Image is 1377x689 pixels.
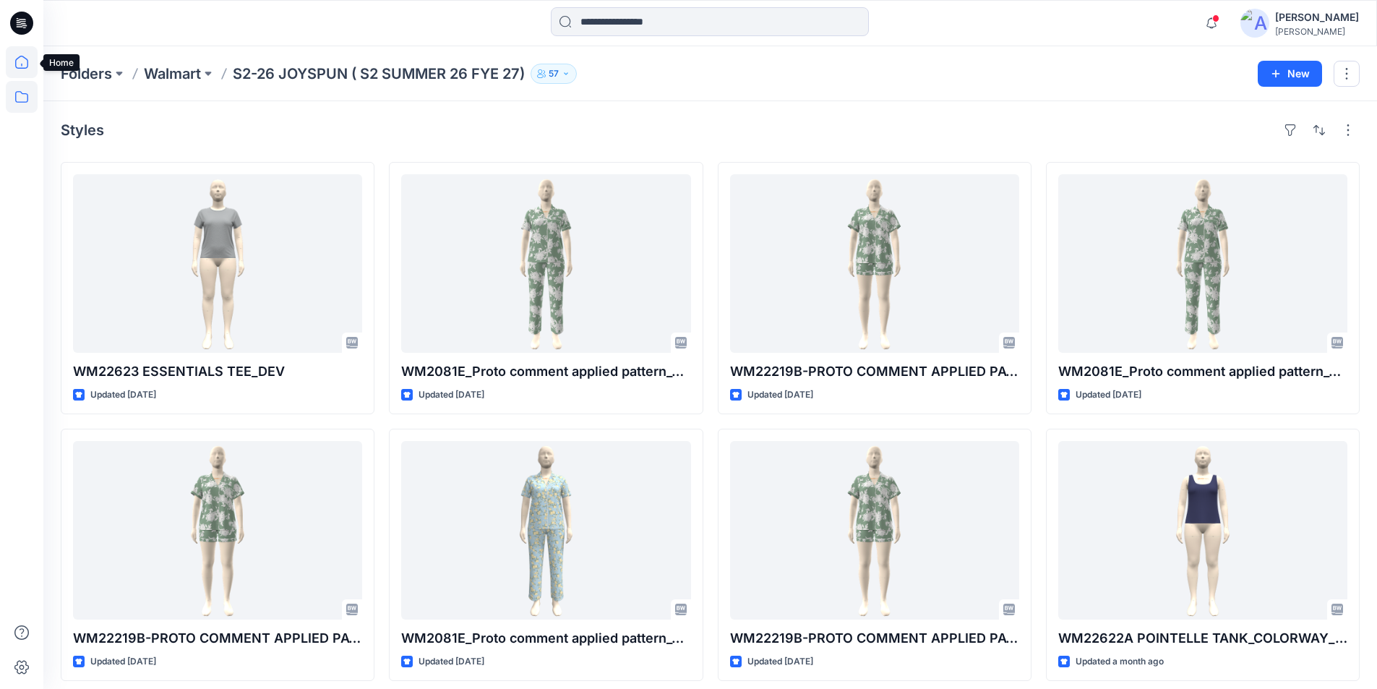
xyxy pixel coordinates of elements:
[1275,9,1359,26] div: [PERSON_NAME]
[419,654,484,669] p: Updated [DATE]
[1058,361,1347,382] p: WM2081E_Proto comment applied pattern_Colorway_REV8
[401,441,690,620] a: WM2081E_Proto comment applied pattern_Colorway_REV7
[747,654,813,669] p: Updated [DATE]
[401,174,690,353] a: WM2081E_Proto comment applied pattern_Colorway_REV8
[1258,61,1322,87] button: New
[73,441,362,620] a: WM22219B-PROTO COMMENT APPLIED PATTERN_COLORWAY_REV8
[90,654,156,669] p: Updated [DATE]
[1076,654,1164,669] p: Updated a month ago
[419,388,484,403] p: Updated [DATE]
[401,628,690,649] p: WM2081E_Proto comment applied pattern_Colorway_REV7
[1275,26,1359,37] div: [PERSON_NAME]
[1058,174,1347,353] a: WM2081E_Proto comment applied pattern_Colorway_REV8
[144,64,201,84] a: Walmart
[1240,9,1269,38] img: avatar
[1076,388,1141,403] p: Updated [DATE]
[730,441,1019,620] a: WM22219B-PROTO COMMENT APPLIED PATTERN_COLORWAY_REV7
[73,361,362,382] p: WM22623 ESSENTIALS TEE_DEV
[61,64,112,84] a: Folders
[730,361,1019,382] p: WM22219B-PROTO COMMENT APPLIED PATTERN_COLORWAY_REV9
[730,174,1019,353] a: WM22219B-PROTO COMMENT APPLIED PATTERN_COLORWAY_REV9
[1058,628,1347,649] p: WM22622A POINTELLE TANK_COLORWAY_REV2
[549,66,559,82] p: 57
[73,628,362,649] p: WM22219B-PROTO COMMENT APPLIED PATTERN_COLORWAY_REV8
[73,174,362,353] a: WM22623 ESSENTIALS TEE_DEV
[401,361,690,382] p: WM2081E_Proto comment applied pattern_Colorway_REV8
[730,628,1019,649] p: WM22219B-PROTO COMMENT APPLIED PATTERN_COLORWAY_REV7
[531,64,577,84] button: 57
[90,388,156,403] p: Updated [DATE]
[233,64,525,84] p: S2-26 JOYSPUN ( S2 SUMMER 26 FYE 27)
[1058,441,1347,620] a: WM22622A POINTELLE TANK_COLORWAY_REV2
[61,121,104,139] h4: Styles
[747,388,813,403] p: Updated [DATE]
